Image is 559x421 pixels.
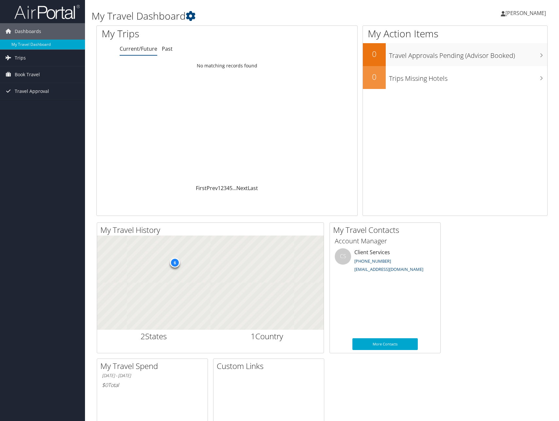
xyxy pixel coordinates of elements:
[97,60,357,72] td: No matching records found
[333,224,440,236] h2: My Travel Contacts
[363,27,547,41] h1: My Action Items
[501,3,552,23] a: [PERSON_NAME]
[354,266,423,272] a: [EMAIL_ADDRESS][DOMAIN_NAME]
[217,360,324,372] h2: Custom Links
[15,50,26,66] span: Trips
[224,184,227,192] a: 3
[215,331,319,342] h2: Country
[102,381,108,389] span: $0
[251,331,255,342] span: 1
[363,66,547,89] a: 0Trips Missing Hotels
[229,184,232,192] a: 5
[102,381,203,389] h6: Total
[100,224,324,236] h2: My Travel History
[389,71,547,83] h3: Trips Missing Hotels
[170,258,179,268] div: 6
[363,48,386,60] h2: 0
[141,331,145,342] span: 2
[15,66,40,83] span: Book Travel
[232,184,236,192] span: …
[335,237,435,246] h3: Account Manager
[248,184,258,192] a: Last
[505,9,546,17] span: [PERSON_NAME]
[207,184,218,192] a: Prev
[162,45,173,52] a: Past
[120,45,157,52] a: Current/Future
[335,248,351,265] div: CS
[196,184,207,192] a: First
[352,338,418,350] a: More Contacts
[363,71,386,82] h2: 0
[363,43,547,66] a: 0Travel Approvals Pending (Advisor Booked)
[102,27,244,41] h1: My Trips
[236,184,248,192] a: Next
[15,23,41,40] span: Dashboards
[227,184,229,192] a: 4
[389,48,547,60] h3: Travel Approvals Pending (Advisor Booked)
[100,360,208,372] h2: My Travel Spend
[221,184,224,192] a: 2
[354,258,391,264] a: [PHONE_NUMBER]
[218,184,221,192] a: 1
[14,4,80,20] img: airportal-logo.png
[102,373,203,379] h6: [DATE] - [DATE]
[102,331,206,342] h2: States
[92,9,399,23] h1: My Travel Dashboard
[331,248,439,275] li: Client Services
[15,83,49,99] span: Travel Approval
